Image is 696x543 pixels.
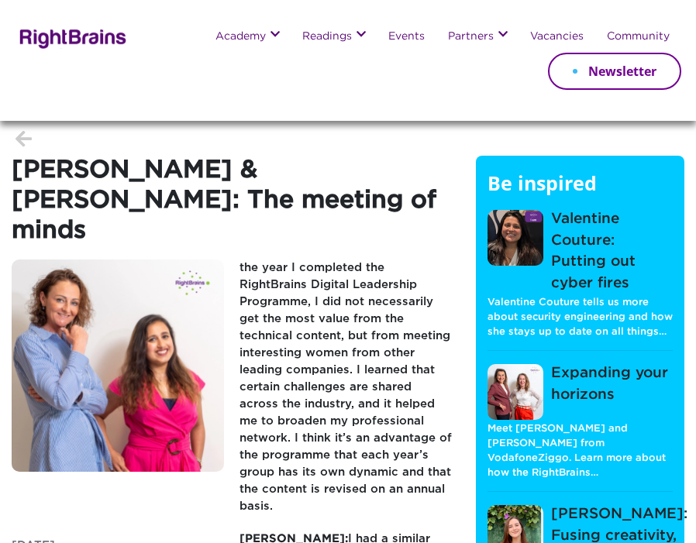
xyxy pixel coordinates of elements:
a: Academy [215,31,266,43]
p: Valentine Couture tells us more about security engineering and how she stays up to date on all th... [488,294,673,340]
p: Meet [PERSON_NAME] and [PERSON_NAME] from VodafoneZiggo. Learn more about how the RightBrains… [488,421,673,481]
a: Events [388,31,425,43]
a: Readings [302,31,352,43]
a: Expanding your horizons [488,363,673,421]
h1: [PERSON_NAME] & [PERSON_NAME]: The meeting of minds [12,156,453,259]
h5: Be inspired [488,171,673,210]
a: Valentine Couture: Putting out cyber fires [488,208,673,294]
img: Rightbrains [15,26,127,49]
a: Community [607,31,670,43]
a: Vacancies [530,31,584,43]
a: Partners [448,31,494,43]
a: Newsletter [548,53,681,90]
